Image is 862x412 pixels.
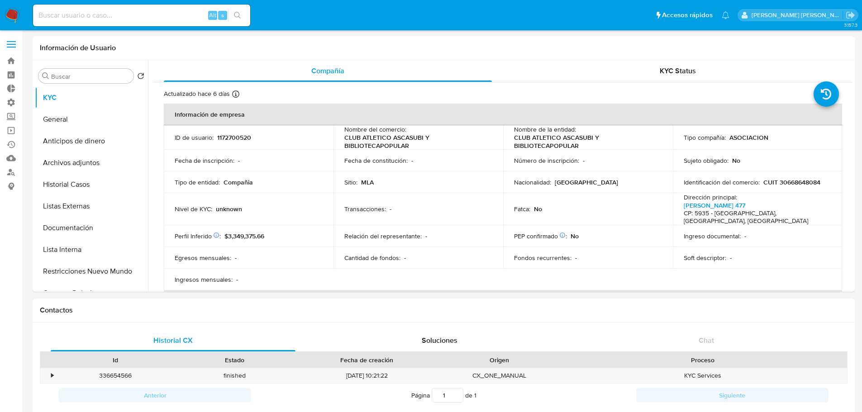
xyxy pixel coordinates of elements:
p: - [411,156,413,165]
div: Proceso [565,355,841,365]
div: CX_ONE_MANUAL [440,368,559,383]
button: Historial Casos [35,174,148,195]
span: s [221,11,224,19]
div: finished [175,368,294,383]
button: Archivos adjuntos [35,152,148,174]
p: - [425,232,427,240]
p: - [744,232,746,240]
p: Nombre del comercio : [344,125,406,133]
p: Sujeto obligado : [684,156,729,165]
p: - [575,254,577,262]
p: Compañia [224,178,253,186]
th: Datos de contacto [164,290,842,312]
p: Cantidad de fondos : [344,254,400,262]
span: KYC Status [660,66,696,76]
p: Fatca : [514,205,530,213]
p: CUIT 30668648084 [763,178,820,186]
p: Transacciones : [344,205,386,213]
p: Tipo de entidad : [175,178,220,186]
p: Nivel de KYC : [175,205,212,213]
button: Anticipos de dinero [35,130,148,152]
p: Actualizado hace 6 días [164,90,230,98]
p: [GEOGRAPHIC_DATA] [555,178,618,186]
p: unknown [216,205,242,213]
p: No [732,156,740,165]
button: search-icon [228,9,247,22]
span: Accesos rápidos [662,10,713,20]
p: Egresos mensuales : [175,254,231,262]
span: 1 [474,391,476,400]
p: Fecha de inscripción : [175,156,234,165]
div: KYC Services [559,368,847,383]
p: Soft descriptor : [684,254,726,262]
p: - [238,156,240,165]
p: Dirección principal : [684,193,737,201]
div: Estado [181,355,288,365]
p: - [390,205,391,213]
div: [DATE] 10:21:22 [294,368,440,383]
a: Notificaciones [722,11,729,19]
button: KYC [35,87,148,109]
button: Buscar [42,72,49,80]
p: PEP confirmado : [514,232,567,240]
a: [PERSON_NAME] 477 [684,201,745,210]
span: Compañía [311,66,344,76]
button: Lista Interna [35,239,148,260]
p: CLUB ATLETICO ASCASUBI Y BIBLIOTECAPOPULAR [514,133,658,150]
button: Siguiente [636,388,829,403]
p: Fondos recurrentes : [514,254,571,262]
p: MLA [361,178,374,186]
span: Historial CX [153,335,193,346]
p: - [236,275,238,284]
p: Relación del representante : [344,232,422,240]
p: No [571,232,579,240]
p: Ingreso documental : [684,232,741,240]
span: Soluciones [422,335,457,346]
p: Número de inscripción : [514,156,579,165]
h4: CP: 5935 - [GEOGRAPHIC_DATA], [GEOGRAPHIC_DATA], [GEOGRAPHIC_DATA] [684,209,828,225]
h1: Información de Usuario [40,43,116,52]
div: Id [62,355,169,365]
button: Listas Externas [35,195,148,217]
span: $3,349,375.66 [224,232,264,241]
div: Origen [446,355,552,365]
p: Perfil Inferido : [175,232,221,240]
p: ID de usuario : [175,133,214,142]
p: Identificación del comercio : [684,178,760,186]
div: Fecha de creación [300,355,433,365]
p: - [235,254,237,262]
p: ASOCIACION [729,133,768,142]
p: Fecha de constitución : [344,156,408,165]
div: 336654566 [56,368,175,383]
span: Chat [699,335,714,346]
button: General [35,109,148,130]
th: Información de empresa [164,104,842,125]
input: Buscar usuario o caso... [33,9,250,21]
p: - [583,156,585,165]
p: - [730,254,732,262]
button: Documentación [35,217,148,239]
p: No [534,205,542,213]
input: Buscar [51,72,130,81]
span: Página de [411,388,476,403]
p: Sitio : [344,178,357,186]
p: Nacionalidad : [514,178,551,186]
p: Tipo compañía : [684,133,726,142]
button: Volver al orden por defecto [137,72,144,82]
p: 1172700520 [217,133,251,142]
p: Ingresos mensuales : [175,275,233,284]
div: • [51,371,53,380]
button: Cruces y Relaciones [35,282,148,304]
button: Anterior [59,388,251,403]
p: marianela.tarsia@mercadolibre.com [752,11,843,19]
h1: Contactos [40,306,848,315]
a: Salir [846,10,855,20]
span: Alt [209,11,216,19]
p: - [404,254,406,262]
button: Restricciones Nuevo Mundo [35,260,148,282]
p: CLUB ATLETICO ASCASUBI Y BIBLIOTECAPOPULAR [344,133,489,150]
p: Nombre de la entidad : [514,125,576,133]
